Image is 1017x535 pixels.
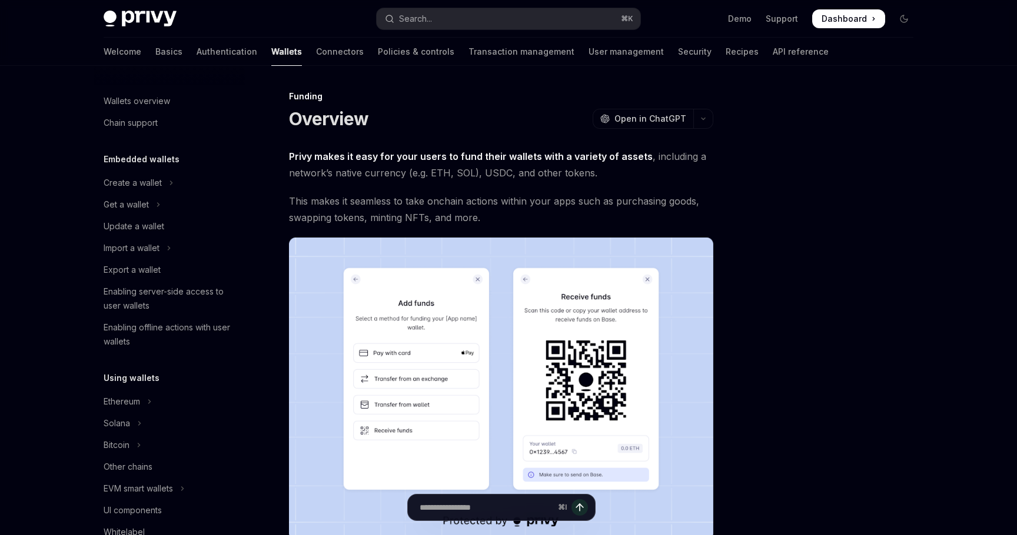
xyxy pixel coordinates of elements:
[377,8,640,29] button: Open search
[728,13,752,25] a: Demo
[812,9,885,28] a: Dashboard
[104,481,173,496] div: EVM smart wallets
[678,38,712,66] a: Security
[94,281,245,316] a: Enabling server-side access to user wallets
[104,503,162,517] div: UI components
[104,285,238,313] div: Enabling server-side access to user wallets
[468,38,574,66] a: Transaction management
[766,13,798,25] a: Support
[94,413,245,434] button: Toggle Solana section
[378,38,454,66] a: Policies & controls
[94,478,245,499] button: Toggle EVM smart wallets section
[94,238,245,259] button: Toggle Import a wallet section
[621,14,633,24] span: ⌘ K
[94,391,245,412] button: Toggle Ethereum section
[104,11,177,27] img: dark logo
[773,38,829,66] a: API reference
[104,371,159,385] h5: Using wallets
[822,13,867,25] span: Dashboard
[271,38,302,66] a: Wallets
[104,38,141,66] a: Welcome
[104,176,162,190] div: Create a wallet
[289,91,713,102] div: Funding
[94,216,245,237] a: Update a wallet
[94,91,245,112] a: Wallets overview
[104,219,164,233] div: Update a wallet
[104,198,149,212] div: Get a wallet
[104,438,129,452] div: Bitcoin
[104,263,161,277] div: Export a wallet
[104,394,140,409] div: Ethereum
[726,38,759,66] a: Recipes
[593,109,693,129] button: Open in ChatGPT
[104,460,152,474] div: Other chains
[197,38,257,66] a: Authentication
[94,456,245,477] a: Other chains
[94,194,245,215] button: Toggle Get a wallet section
[104,152,180,166] h5: Embedded wallets
[94,172,245,193] button: Toggle Create a wallet section
[104,241,159,255] div: Import a wallet
[94,317,245,352] a: Enabling offline actions with user wallets
[571,499,588,516] button: Send message
[94,500,245,521] a: UI components
[104,116,158,130] div: Chain support
[155,38,182,66] a: Basics
[289,108,368,129] h1: Overview
[895,9,913,28] button: Toggle dark mode
[399,12,432,26] div: Search...
[589,38,664,66] a: User management
[104,94,170,108] div: Wallets overview
[614,113,686,125] span: Open in ChatGPT
[104,320,238,349] div: Enabling offline actions with user wallets
[420,494,553,520] input: Ask a question...
[94,434,245,456] button: Toggle Bitcoin section
[289,148,713,181] span: , including a network’s native currency (e.g. ETH, SOL), USDC, and other tokens.
[316,38,364,66] a: Connectors
[94,259,245,280] a: Export a wallet
[104,416,130,430] div: Solana
[289,193,713,226] span: This makes it seamless to take onchain actions within your apps such as purchasing goods, swappin...
[289,151,653,162] strong: Privy makes it easy for your users to fund their wallets with a variety of assets
[94,112,245,133] a: Chain support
